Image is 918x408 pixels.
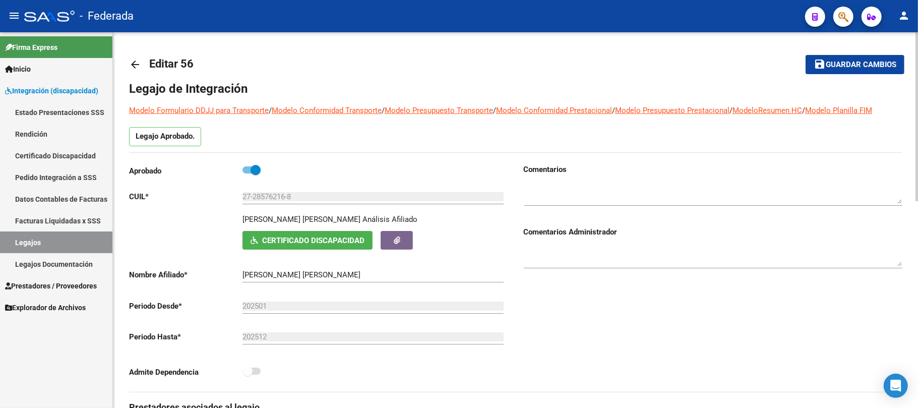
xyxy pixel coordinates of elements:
[524,164,902,175] h3: Comentarios
[242,231,373,250] button: Certificado Discapacidad
[242,214,360,225] p: [PERSON_NAME] [PERSON_NAME]
[732,106,802,115] a: ModeloResumen HC
[262,236,364,245] span: Certificado Discapacidad
[129,301,242,312] p: Periodo Desde
[8,10,20,22] mat-icon: menu
[129,331,242,342] p: Periodo Hasta
[129,367,242,378] p: Admite Dependencia
[129,106,269,115] a: Modelo Formulario DDJJ para Transporte
[129,127,201,146] p: Legajo Aprobado.
[814,58,826,70] mat-icon: save
[129,81,902,97] h1: Legajo de Integración
[806,55,904,74] button: Guardar cambios
[272,106,382,115] a: Modelo Conformidad Transporte
[129,191,242,202] p: CUIL
[826,61,896,70] span: Guardar cambios
[805,106,872,115] a: Modelo Planilla FIM
[129,165,242,177] p: Aprobado
[362,214,417,225] div: Análisis Afiliado
[80,5,134,27] span: - Federada
[898,10,910,22] mat-icon: person
[5,302,86,313] span: Explorador de Archivos
[149,57,194,70] span: Editar 56
[5,280,97,292] span: Prestadores / Proveedores
[5,85,98,96] span: Integración (discapacidad)
[5,64,31,75] span: Inicio
[615,106,729,115] a: Modelo Presupuesto Prestacional
[5,42,57,53] span: Firma Express
[524,226,902,238] h3: Comentarios Administrador
[884,374,908,398] div: Open Intercom Messenger
[129,59,141,71] mat-icon: arrow_back
[496,106,612,115] a: Modelo Conformidad Prestacional
[129,269,242,280] p: Nombre Afiliado
[385,106,493,115] a: Modelo Presupuesto Transporte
